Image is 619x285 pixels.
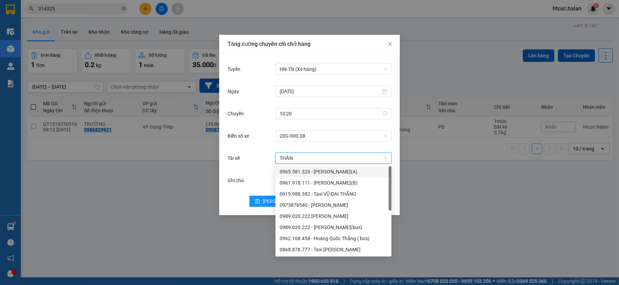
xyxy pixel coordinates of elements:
li: 271 - [PERSON_NAME] - [GEOGRAPHIC_DATA] - [GEOGRAPHIC_DATA] [65,17,290,26]
div: 0915.988.382 - Taxi VŨ ĐẠI THẮNG [280,190,387,198]
b: GỬI : VP Gang Thép [9,47,93,59]
div: 0989.020.222 [PERSON_NAME] [280,212,387,220]
div: 0965.581.320 - Hoàng Mạnh Thắng(A) [275,166,391,177]
div: 0989.020.222 - Đào Nam Thắng(bus) [275,222,391,233]
label: Chuyến [228,111,247,116]
span: 20G-000.08 [280,131,387,141]
input: Tài xế [280,153,382,163]
div: 0965.581.320 - [PERSON_NAME](A) [280,168,387,176]
div: 0989.020.222 Đào Nam Thắng [275,211,391,222]
div: 0915.988.382 - Taxi VŨ ĐẠI THẮNG [275,188,391,199]
button: Close [380,35,400,54]
div: Tăng cường chuyến chỉ chở hàng [228,40,391,48]
label: Biển số xe [228,133,253,139]
span: HN-TN (Xe hàng) [280,64,387,74]
div: 0973878540 - [PERSON_NAME] [280,201,387,209]
button: save[PERSON_NAME] [249,196,305,207]
input: Ngày [280,88,381,95]
label: Tuyến [228,66,244,72]
div: 0961.918.111 - Nguyễn Hữu Thắng(B) [275,177,391,188]
label: Tài xế [228,155,243,161]
div: 0973878540 - Nguyễn Đăng Thắng [275,199,391,211]
div: 0962.168.458 - Hoàng Quốc Thắng ( bus) [275,233,391,244]
input: Chuyến [280,110,381,117]
span: close [387,41,393,47]
label: Ghi chú [228,178,247,183]
img: logo.jpg [9,9,61,43]
div: 0962.168.458 - Hoàng Quốc Thắng ( bus) [280,235,387,242]
label: Ngày [228,89,242,94]
div: 0989.020.222 - [PERSON_NAME](bus) [280,223,387,231]
span: save [255,199,260,204]
div: 0961.918.111 - [PERSON_NAME](B) [280,179,387,187]
div: 0868.878.777 - Taxi Hoàng Minh Thắng [275,244,391,255]
div: 0868.878.777 - Taxi [PERSON_NAME] [280,246,387,253]
span: [PERSON_NAME] [263,197,300,205]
